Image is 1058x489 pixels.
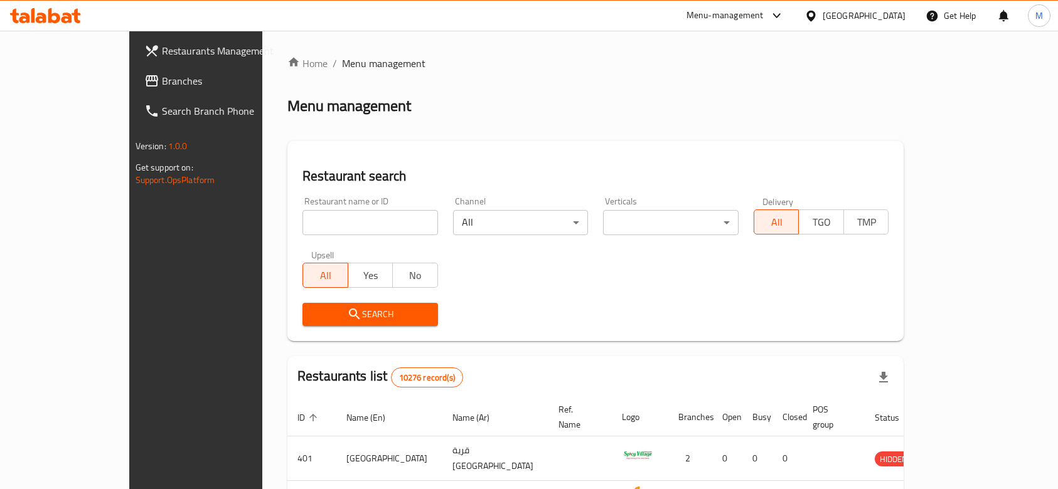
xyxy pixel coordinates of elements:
span: Ref. Name [558,402,597,432]
img: Spicy Village [622,440,653,471]
span: Name (Ar) [452,410,506,425]
span: No [398,266,433,285]
span: TGO [804,213,839,231]
span: Menu management [342,56,425,71]
span: Restaurants Management [162,43,296,58]
td: قرية [GEOGRAPHIC_DATA] [442,436,548,481]
span: Search Branch Phone [162,103,296,118]
a: Home [287,56,328,71]
div: Export file [868,362,899,392]
button: Search [302,303,438,326]
span: ID [297,410,321,425]
td: 0 [712,436,742,481]
span: Version: [136,138,166,154]
span: M [1035,9,1043,23]
span: Yes [353,266,388,285]
a: Search Branch Phone [134,96,306,126]
div: All [453,210,589,235]
span: Branches [162,73,296,88]
th: Open [712,398,742,436]
a: Restaurants Management [134,36,306,66]
th: Busy [742,398,772,436]
h2: Restaurant search [302,167,889,186]
span: Search [313,307,428,322]
label: Delivery [762,197,794,206]
td: 2 [668,436,712,481]
span: All [308,266,343,285]
td: 401 [287,436,336,481]
div: [GEOGRAPHIC_DATA] [823,9,906,23]
div: Menu-management [687,8,764,23]
td: 0 [742,436,772,481]
a: Branches [134,66,306,96]
span: 10276 record(s) [392,372,462,384]
div: Total records count [391,367,463,387]
h2: Menu management [287,96,411,116]
td: 0 [772,436,803,481]
th: Closed [772,398,803,436]
span: Status [875,410,916,425]
button: All [754,209,799,234]
li: / [333,56,337,71]
td: [GEOGRAPHIC_DATA] [336,436,442,481]
span: All [759,213,794,231]
span: TMP [849,213,884,231]
span: Get support on: [136,159,193,176]
h2: Restaurants list [297,367,463,387]
button: TMP [843,209,889,234]
label: Upsell [311,250,334,259]
span: 1.0.0 [168,138,188,154]
button: TGO [798,209,844,234]
input: Search for restaurant name or ID.. [302,210,438,235]
th: Branches [668,398,712,436]
button: All [302,263,348,288]
a: Support.OpsPlatform [136,172,215,188]
th: Logo [612,398,668,436]
span: POS group [813,402,850,432]
button: Yes [348,263,393,288]
span: HIDDEN [875,452,912,466]
span: Name (En) [346,410,402,425]
div: ​ [603,210,739,235]
button: No [392,263,438,288]
nav: breadcrumb [287,56,904,71]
